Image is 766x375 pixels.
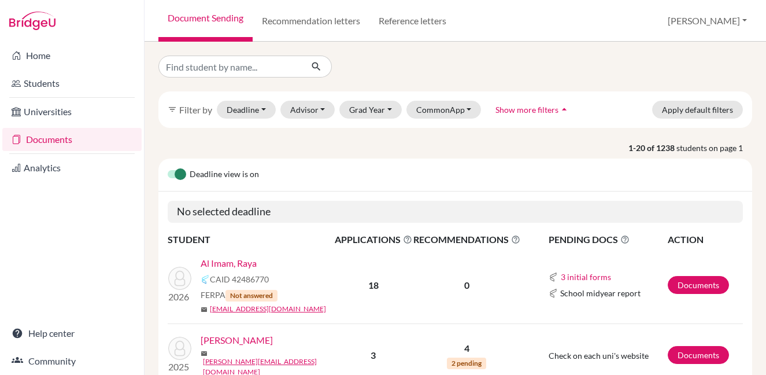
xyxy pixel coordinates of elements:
[201,289,277,302] span: FERPA
[168,105,177,114] i: filter_list
[558,104,570,115] i: arrow_drop_up
[168,290,191,304] p: 2026
[2,128,142,151] a: Documents
[339,101,402,119] button: Grad Year
[179,104,212,115] span: Filter by
[368,280,379,291] b: 18
[495,105,558,115] span: Show more filters
[2,156,142,179] a: Analytics
[210,273,269,285] span: CAID 42486770
[201,256,257,270] a: Al Imam, Raya
[217,101,276,119] button: Deadline
[190,168,259,182] span: Deadline view is on
[560,287,641,299] span: School midyear report
[413,233,520,247] span: RECOMMENDATIONS
[549,289,558,298] img: Common App logo
[447,358,486,369] span: 2 pending
[201,275,210,284] img: Common App logo
[652,101,743,119] button: Apply default filters
[168,360,191,374] p: 2025
[549,351,649,361] span: Check on each uni's website
[668,346,729,364] a: Documents
[225,290,277,302] span: Not answered
[201,333,273,347] a: [PERSON_NAME]
[9,12,55,30] img: Bridge-U
[549,233,667,247] span: PENDING DOCS
[168,337,191,360] img: Soubra, Mariah
[486,101,580,119] button: Show more filtersarrow_drop_up
[2,72,142,95] a: Students
[168,267,191,290] img: Al Imam, Raya
[667,232,743,247] th: ACTION
[2,100,142,123] a: Universities
[668,276,729,294] a: Documents
[210,304,326,314] a: [EMAIL_ADDRESS][DOMAIN_NAME]
[663,10,752,32] button: [PERSON_NAME]
[168,201,743,223] h5: No selected deadline
[280,101,335,119] button: Advisor
[628,142,676,154] strong: 1-20 of 1238
[2,322,142,345] a: Help center
[2,350,142,373] a: Community
[2,44,142,67] a: Home
[201,306,208,313] span: mail
[201,350,208,357] span: mail
[413,341,520,355] p: 4
[413,278,520,292] p: 0
[549,273,558,282] img: Common App logo
[560,270,612,284] button: 3 initial forms
[406,101,482,119] button: CommonApp
[371,350,376,361] b: 3
[168,232,334,247] th: STUDENT
[335,233,412,247] span: APPLICATIONS
[676,142,752,154] span: students on page 1
[158,56,302,78] input: Find student by name...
